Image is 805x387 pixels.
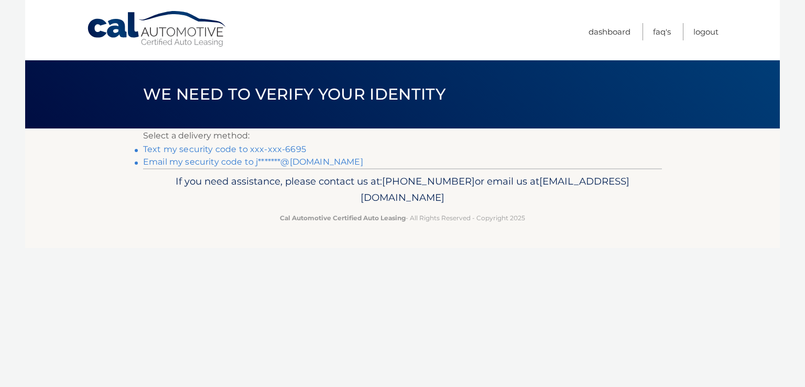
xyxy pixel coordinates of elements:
[280,214,406,222] strong: Cal Automotive Certified Auto Leasing
[653,23,671,40] a: FAQ's
[589,23,630,40] a: Dashboard
[143,157,363,167] a: Email my security code to j*******@[DOMAIN_NAME]
[143,128,662,143] p: Select a delivery method:
[143,84,445,104] span: We need to verify your identity
[143,144,306,154] a: Text my security code to xxx-xxx-6695
[693,23,719,40] a: Logout
[86,10,228,48] a: Cal Automotive
[382,175,475,187] span: [PHONE_NUMBER]
[150,173,655,207] p: If you need assistance, please contact us at: or email us at
[150,212,655,223] p: - All Rights Reserved - Copyright 2025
